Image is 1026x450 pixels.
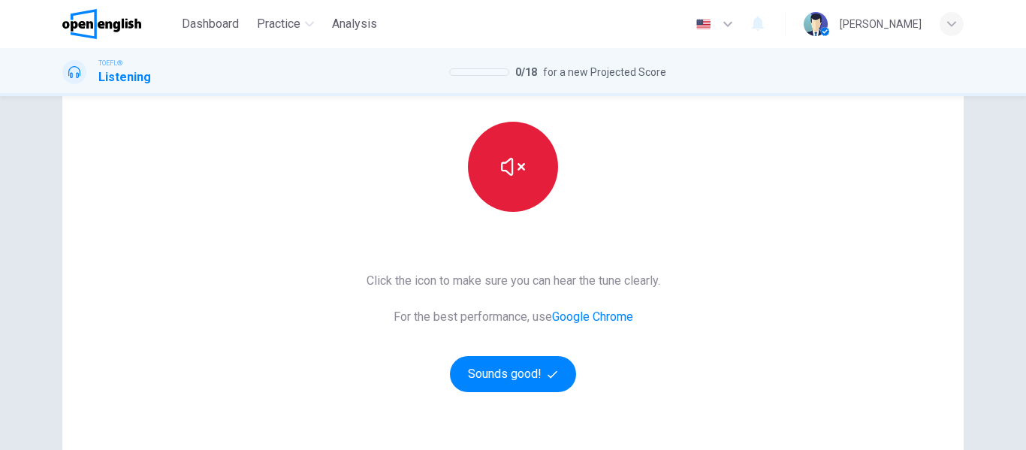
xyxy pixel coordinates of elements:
[182,15,239,33] span: Dashboard
[694,19,713,30] img: en
[98,58,122,68] span: TOEFL®
[176,11,245,38] button: Dashboard
[367,272,660,290] span: Click the icon to make sure you can hear the tune clearly.
[450,356,576,392] button: Sounds good!
[326,11,383,38] button: Analysis
[62,9,176,39] a: OpenEnglish logo
[62,9,141,39] img: OpenEnglish logo
[367,308,660,326] span: For the best performance, use
[552,310,633,324] a: Google Chrome
[840,15,922,33] div: [PERSON_NAME]
[98,68,151,86] h1: Listening
[543,63,666,81] span: for a new Projected Score
[257,15,300,33] span: Practice
[332,15,377,33] span: Analysis
[515,63,537,81] span: 0 / 18
[251,11,320,38] button: Practice
[804,12,828,36] img: Profile picture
